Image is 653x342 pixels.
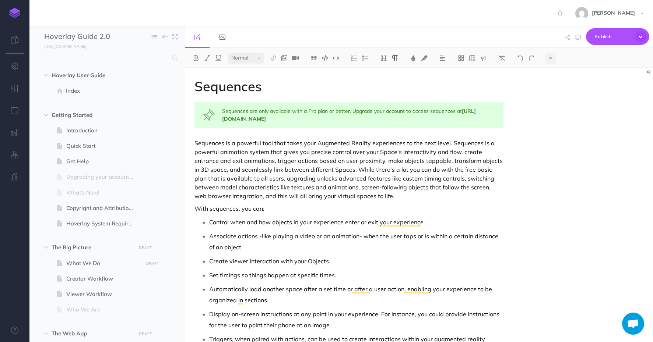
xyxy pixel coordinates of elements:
[66,305,141,314] span: Who We Are
[498,55,505,61] img: Clear styles button
[209,231,503,253] p: Associate actions -like playing a video or an animation- when the user taps or is within a certai...
[528,55,535,61] img: Redo
[9,8,20,18] img: logo-mark.svg
[622,313,644,335] a: Open chat
[575,7,588,20] img: 77ccc8640e6810896caf63250b60dd8b.jpg
[209,309,503,331] p: Display on-screen instructions at any point in your experience. For instance, you could provide i...
[193,55,200,61] img: Bold button
[270,55,277,61] img: Link button
[66,188,141,197] span: What's New!
[66,290,141,299] span: Viewer Workflow
[66,142,141,150] span: Quick Start
[66,172,141,181] span: Upgrading your account/Subscriptions/tiers
[209,256,503,267] p: Create viewer interaction with your Objects.
[333,55,339,61] img: Inline code button
[209,284,503,306] p: Automatically load another space after a set time or after a user action, enabling your experienc...
[194,139,503,200] p: Sequences is a powerful tool that takes your Augmented Reality experiences to the next level. Seq...
[44,44,86,49] small: [URL][DOMAIN_NAME]
[143,259,162,268] button: DRAFT
[209,270,503,281] p: Set timings so things happen at specific times.
[66,259,141,268] span: What We Do
[52,329,131,338] span: The Web App
[52,71,131,80] span: Hoverlay User Guide
[136,243,155,252] button: DRAFT
[310,55,317,61] img: Blockquote button
[351,55,358,61] img: Ordered list button
[204,55,211,61] img: Italic button
[194,204,503,213] p: With sequences, you can:
[588,10,639,16] span: [PERSON_NAME]
[139,245,152,250] small: DRAFT
[594,31,631,42] span: Publish
[586,28,649,45] button: Publish
[66,274,141,283] span: Creator Workflow
[139,331,152,336] small: DRAFT
[410,55,417,61] img: Text color button
[66,86,141,95] span: Index
[292,55,299,61] img: Add video button
[194,102,503,128] div: Sequences are only available with a Pro plan or better. Upgrade your account to access sequences at
[52,111,131,120] span: Getting Started
[44,51,168,65] input: Search
[322,55,328,61] img: Code block button
[209,217,503,228] p: Control when and how objects in your experience enter or exit your experience.
[136,329,155,338] button: DRAFT
[29,42,94,50] a: [URL][DOMAIN_NAME]
[380,55,387,61] img: Headings dropdown button
[66,219,141,228] span: Hoverlay System Requirements
[215,55,222,61] img: Underline button
[66,126,141,135] span: Introduction
[194,79,503,94] h1: Sequences
[66,204,141,213] span: Copyright and Attributions
[439,55,446,61] img: Alignment dropdown menu button
[480,55,487,61] img: Callout dropdown menu button
[517,55,524,61] img: Undo
[362,55,369,61] img: Unordered list button
[281,55,288,61] img: Add image button
[44,31,131,42] input: Documentation Name
[146,261,159,266] small: DRAFT
[469,55,475,61] img: Create table button
[392,55,398,61] img: Paragraph button
[66,157,141,166] span: Get Help
[52,243,131,252] span: The Big Picture
[421,55,428,61] img: Text background color button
